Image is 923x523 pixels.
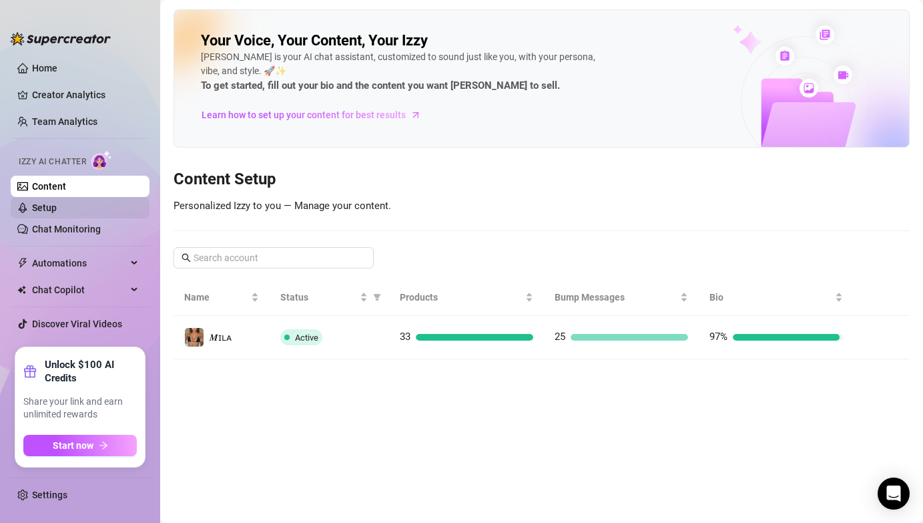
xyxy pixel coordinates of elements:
span: Bio [709,290,832,305]
span: Products [400,290,523,305]
span: gift [23,365,37,378]
a: Learn how to set up your content for best results [201,104,431,126]
span: search [182,253,191,263]
span: 25 [555,331,565,343]
strong: To get started, fill out your bio and the content you want [PERSON_NAME] to sell. [201,79,560,92]
span: Chat Copilot [32,279,127,301]
a: Home [32,63,57,73]
span: Name [184,290,248,305]
img: ai-chatter-content-library-cLFOSyPT.png [702,11,909,147]
span: Start now [53,440,93,451]
strong: Unlock $100 AI Credits [45,358,137,385]
h3: Content Setup [174,169,910,190]
span: Share your link and earn unlimited rewards [23,395,137,421]
th: Bump Messages [544,279,699,316]
a: Setup [32,202,57,213]
img: logo-BBDzfeDw.svg [11,32,111,45]
span: 33 [400,331,410,343]
a: Team Analytics [32,116,97,127]
span: filter [370,287,384,307]
th: Bio [699,279,854,316]
span: Status [280,290,357,305]
span: arrow-right [409,108,422,122]
span: Bump Messages [555,290,677,305]
a: Content [32,181,66,192]
div: [PERSON_NAME] is your AI chat assistant, customized to sound just like you, with your persona, vi... [201,50,601,94]
img: AI Chatter [91,150,112,170]
span: filter [373,293,381,301]
th: Products [389,279,544,316]
span: Active [295,333,318,343]
th: Status [270,279,389,316]
th: Name [174,279,270,316]
a: Chat Monitoring [32,224,101,234]
span: Izzy AI Chatter [19,156,86,168]
span: Personalized Izzy to you — Manage your content. [174,200,391,212]
a: Settings [32,490,67,500]
span: 97% [709,331,727,343]
img: Chat Copilot [17,285,26,295]
button: Start nowarrow-right [23,435,137,456]
img: 𝑴ɪʟᴀ [185,328,204,347]
input: Search account [194,250,355,265]
span: Automations [32,252,127,274]
span: Learn how to set up your content for best results [202,108,406,122]
span: thunderbolt [17,258,28,269]
div: Open Intercom Messenger [878,478,910,510]
span: arrow-right [99,441,108,450]
span: 𝑴ɪʟᴀ [210,332,232,343]
h2: Your Voice, Your Content, Your Izzy [201,31,428,50]
a: Creator Analytics [32,84,139,106]
a: Discover Viral Videos [32,319,122,329]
